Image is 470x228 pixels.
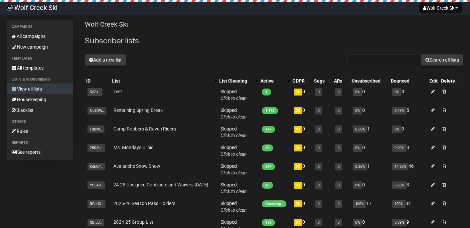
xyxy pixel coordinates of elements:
[353,200,366,208] span: 100%
[262,182,273,189] span: 45
[221,114,247,119] a: Click to clean
[221,151,247,157] a: Click to clean
[390,76,428,86] th: Bounced: No sort applied, sorting is disabled
[353,181,362,189] span: 0%
[421,54,463,66] button: Search all lists
[350,160,390,179] td: 1
[221,207,247,213] a: Click to clean
[218,76,259,86] th: List Cleaning: No sort applied, activate to apply an ascending sort
[111,76,218,86] th: List: No sort applied, activate to apply an ascending sort
[390,86,428,104] td: 0
[291,197,313,216] td: 0
[7,118,73,126] li: Others
[390,197,428,216] td: 34
[87,144,105,152] span: 2BR8b..
[7,31,73,42] a: All campaigns
[391,78,427,84] div: Bounced
[113,163,160,169] a: Avalanche Snow Show
[294,200,302,207] span: 0%
[113,126,176,131] a: Camp Robbers & Raven Riders
[338,90,340,94] a: 0
[294,126,302,133] span: 0%
[219,78,252,84] div: List Cleaning
[294,219,302,226] span: 0%
[7,42,73,52] a: New campaign
[291,141,313,160] td: 0
[260,78,284,84] div: Active
[7,5,13,11] img: b8a1e34ad8b70b86f908001b9dc56f97
[262,144,273,151] span: 30
[334,78,343,84] div: ARs
[221,126,247,138] span: Skipped
[392,88,401,96] span: 0%
[350,104,390,123] td: 0
[7,105,73,115] a: Blacklist
[294,182,302,189] span: 0%
[314,78,326,84] div: Segs
[291,123,313,141] td: 0
[113,219,153,225] a: 2024-25 Group List
[353,88,362,96] span: 0%
[291,104,313,123] td: 0
[7,76,73,84] li: Lists & subscribers
[221,89,247,101] span: Skipped
[318,109,320,113] a: 0
[350,141,390,160] td: 0
[350,197,390,216] td: 17
[318,202,320,206] a: 0
[85,20,463,29] p: Wolf Creek Ski
[318,90,320,94] a: 0
[392,144,406,152] span: 9.09%
[313,76,333,86] th: Segs: No sort applied, activate to apply an ascending sort
[221,163,247,175] span: Skipped
[262,219,275,226] span: 158
[221,133,247,138] a: Click to clean
[353,144,362,152] span: 0%
[318,164,320,169] a: 0
[338,183,340,187] a: 0
[113,108,163,113] a: Remaining Spring Break
[318,146,320,150] a: 0
[7,139,73,147] li: Reports
[353,107,362,114] span: 0%
[7,147,73,157] a: See reports
[7,63,73,73] a: All templates
[87,219,104,226] span: XBILB..
[86,78,109,84] div: ID
[318,127,320,131] a: 0
[292,78,306,84] div: GDPR
[113,89,122,94] a: Test
[294,89,302,96] span: 0%
[392,125,401,133] span: 0%
[350,179,390,197] td: 0
[428,76,440,86] th: Edit: No sort applied, sorting is disabled
[221,145,247,157] span: Skipped
[294,144,302,151] span: 0%
[291,160,313,179] td: 0
[87,107,106,114] span: No6OW..
[7,23,73,31] li: Campaigns
[429,78,438,84] div: Edit
[392,107,406,114] span: 0.43%
[392,181,406,189] span: 6.25%
[85,54,126,66] button: Add a new list
[390,179,428,197] td: 3
[353,219,362,226] span: 0%
[392,200,405,208] span: 100%
[291,179,313,197] td: 0
[390,123,428,141] td: 0
[441,78,457,84] div: Delete
[353,163,367,170] span: 0.36%
[259,76,291,86] th: Active: No sort applied, activate to apply an ascending sort
[440,76,463,86] th: Delete: No sort applied, activate to apply an ascending sort
[113,145,153,150] a: Ms. Mondays Clinic
[338,146,340,150] a: 0
[262,89,271,96] span: 1
[221,182,247,194] span: Skipped
[333,76,350,86] th: ARs: No sort applied, activate to apply an ascending sort
[294,163,302,170] span: 0%
[113,201,175,206] a: 2025-26 Season Pass Holders
[338,220,340,225] a: 0
[350,76,390,86] th: Unsubscribed: No sort applied, activate to apply an ascending sort
[338,127,340,131] a: 0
